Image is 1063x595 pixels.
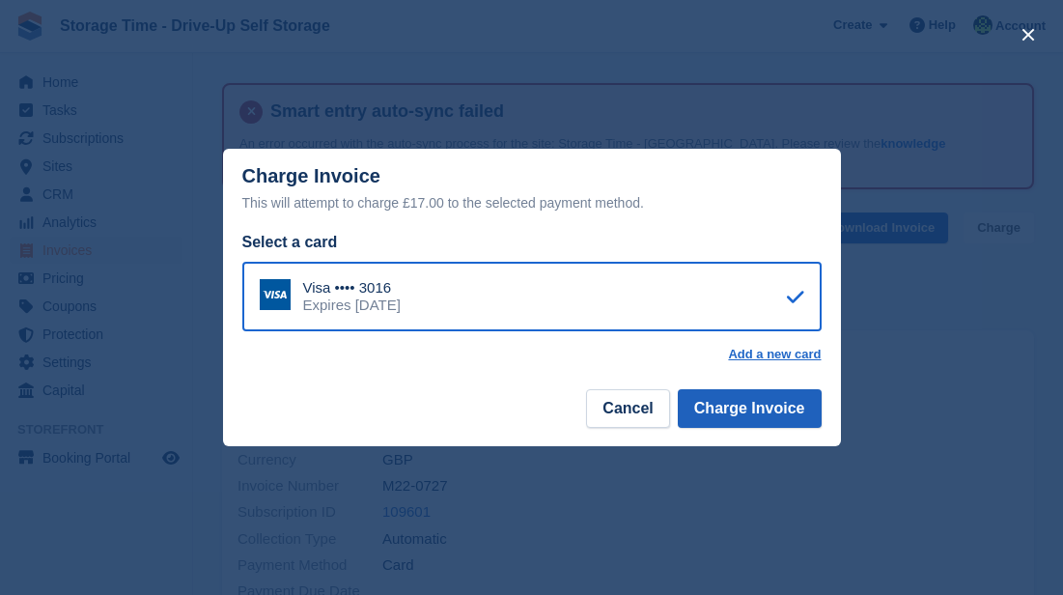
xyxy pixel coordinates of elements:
button: Charge Invoice [678,389,822,428]
a: Add a new card [728,347,821,362]
div: Select a card [242,231,822,254]
button: close [1013,19,1044,50]
button: Cancel [586,389,669,428]
div: This will attempt to charge £17.00 to the selected payment method. [242,191,822,214]
div: Visa •••• 3016 [303,279,401,297]
div: Expires [DATE] [303,297,401,314]
div: Charge Invoice [242,165,822,214]
img: Visa Logo [260,279,291,310]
